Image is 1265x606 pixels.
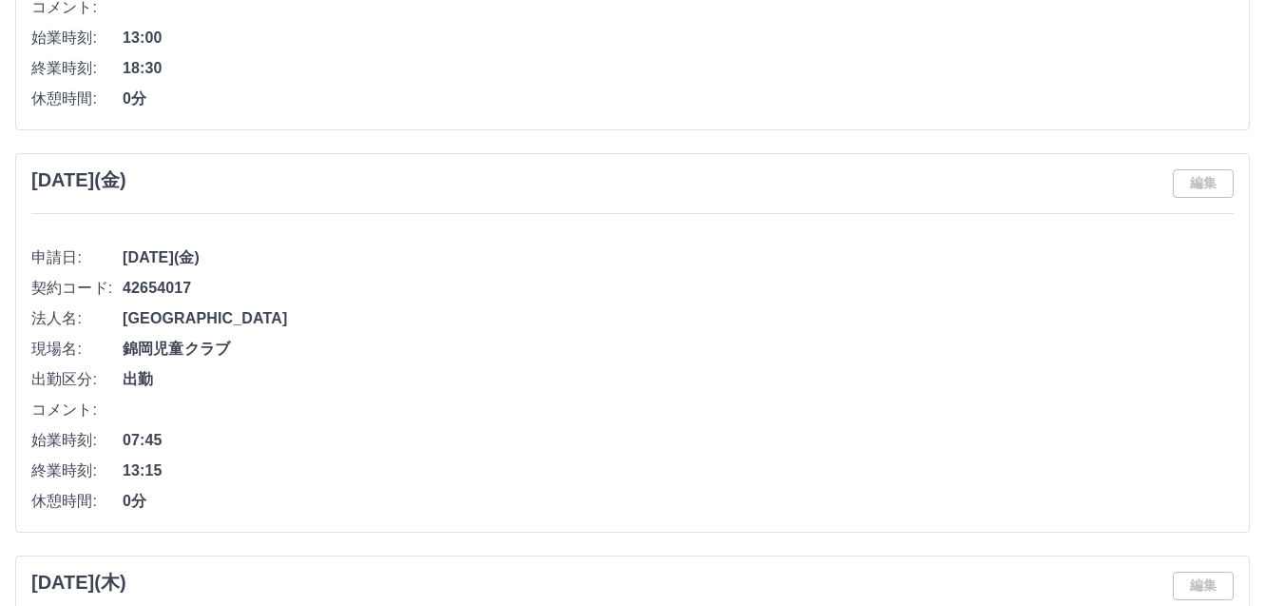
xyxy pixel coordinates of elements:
span: 0分 [123,490,1234,513]
span: [DATE](金) [123,246,1234,269]
span: 出勤区分: [31,368,123,391]
span: 07:45 [123,429,1234,452]
span: 18:30 [123,57,1234,80]
span: 始業時刻: [31,27,123,49]
span: 13:00 [123,27,1234,49]
span: 錦岡児童クラブ [123,338,1234,361]
span: 始業時刻: [31,429,123,452]
h3: [DATE](木) [31,572,126,594]
span: 契約コード: [31,277,123,300]
span: 休憩時間: [31,88,123,110]
span: 13:15 [123,459,1234,482]
span: 0分 [123,88,1234,110]
span: 終業時刻: [31,57,123,80]
span: コメント: [31,399,123,421]
span: [GEOGRAPHIC_DATA] [123,307,1234,330]
span: 休憩時間: [31,490,123,513]
span: 出勤 [123,368,1234,391]
span: 現場名: [31,338,123,361]
span: 終業時刻: [31,459,123,482]
span: 42654017 [123,277,1234,300]
span: 申請日: [31,246,123,269]
span: 法人名: [31,307,123,330]
h3: [DATE](金) [31,169,126,191]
